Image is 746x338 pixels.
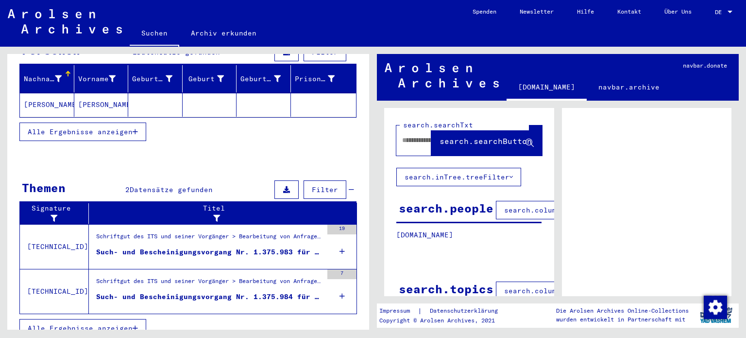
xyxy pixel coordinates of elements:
[399,199,493,217] div: search.people
[327,225,356,234] div: 19
[496,282,626,300] button: search.columnFilter.filter
[295,71,347,87] div: Prisoner #
[20,224,89,269] td: [TECHNICAL_ID]
[20,65,74,92] mat-header-cell: Nachname
[396,168,521,186] button: search.inTree.treeFilter
[74,65,129,92] mat-header-cell: Vorname
[96,247,322,257] div: Such- und Bescheinigungsvorgang Nr. 1.375.983 für [PERSON_NAME] geboren [DEMOGRAPHIC_DATA]
[399,280,493,298] div: search.topics
[698,303,734,327] img: yv_logo.png
[556,315,689,324] p: wurden entwickelt in Partnerschaft mit
[587,75,671,99] a: navbar.archive
[304,180,346,199] button: Filter
[671,54,739,77] a: navbar.donate
[125,185,130,194] span: 2
[440,136,532,146] span: search.searchButton
[96,232,322,246] div: Schriftgut des ITS und seiner Vorgänger > Bearbeitung von Anfragen > Fallbezogene [MEDICAL_DATA] ...
[20,269,89,314] td: [TECHNICAL_ID]
[403,121,473,129] mat-label: search.searchTxt
[24,203,91,224] div: Signature
[20,93,74,117] mat-cell: [PERSON_NAME]
[78,71,128,87] div: Vorname
[496,201,626,219] button: search.columnFilter.filter
[295,74,335,84] div: Prisoner #
[24,71,74,87] div: Nachname
[19,319,146,338] button: Alle Ergebnisse anzeigen
[379,306,418,316] a: Impressum
[96,277,322,290] div: Schriftgut des ITS und seiner Vorgänger > Bearbeitung von Anfragen > Fallbezogene [MEDICAL_DATA] ...
[128,65,183,92] mat-header-cell: Geburtsname
[186,74,224,84] div: Geburt‏
[379,306,509,316] div: |
[715,9,726,16] span: DE
[96,292,322,302] div: Such- und Bescheinigungsvorgang Nr. 1.375.984 für [PERSON_NAME], LESZEK geboren [DEMOGRAPHIC_DATA]
[28,324,133,333] span: Alle Ergebnisse anzeigen
[556,306,689,315] p: Die Arolsen Archives Online-Collections
[74,93,129,117] mat-cell: [PERSON_NAME]
[24,74,62,84] div: Nachname
[312,185,338,194] span: Filter
[133,48,137,56] span: 1
[19,123,146,141] button: Alle Ergebnisse anzeigen
[132,74,172,84] div: Geburtsname
[431,125,542,156] button: search.searchButton
[422,306,509,316] a: Datenschutzerklärung
[237,65,291,92] mat-header-cell: Geburtsdatum
[179,21,268,45] a: Archiv erkunden
[291,65,356,92] mat-header-cell: Prisoner #
[22,179,66,196] div: Themen
[24,203,81,224] div: Signature
[186,71,237,87] div: Geburt‏
[240,74,281,84] div: Geburtsdatum
[130,21,179,47] a: Suchen
[130,185,213,194] span: Datensätze gefunden
[312,48,338,56] span: Filter
[507,75,587,101] a: [DOMAIN_NAME]
[704,296,727,319] img: Zustimmung ändern
[240,71,293,87] div: Geburtsdatum
[327,269,356,279] div: 7
[504,286,617,295] span: search.columnFilter.filter
[8,9,122,34] img: Arolsen_neg.svg
[93,203,338,224] div: Titel
[183,65,237,92] mat-header-cell: Geburt‏
[385,63,499,88] img: Arolsen_neg.svg
[504,206,617,214] span: search.columnFilter.filter
[28,127,133,136] span: Alle Ergebnisse anzeigen
[132,71,185,87] div: Geburtsname
[379,316,509,325] p: Copyright © Arolsen Archives, 2021
[93,203,347,224] div: Titel
[78,74,116,84] div: Vorname
[137,48,220,56] span: Datensätze gefunden
[396,230,542,240] p: [DOMAIN_NAME]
